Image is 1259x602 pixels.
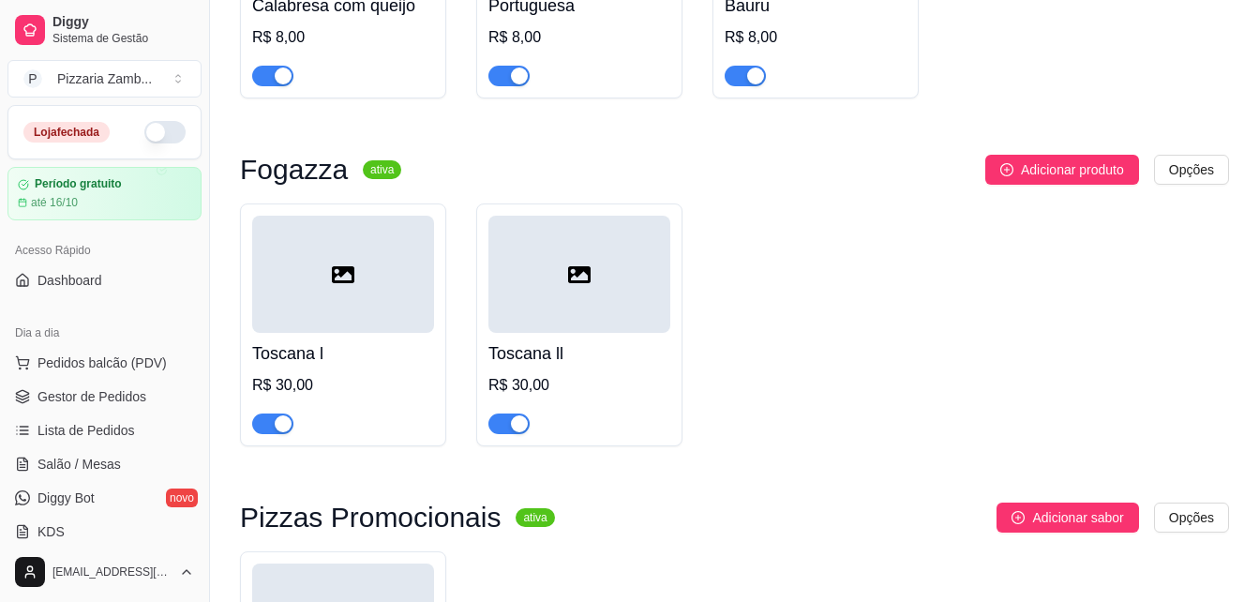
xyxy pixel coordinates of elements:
[7,265,202,295] a: Dashboard
[7,449,202,479] a: Salão / Mesas
[1169,159,1214,180] span: Opções
[985,155,1139,185] button: Adicionar produto
[7,167,202,220] a: Período gratuitoaté 16/10
[7,483,202,513] a: Diggy Botnovo
[997,503,1138,533] button: Adicionar sabor
[52,14,194,31] span: Diggy
[37,455,121,474] span: Salão / Mesas
[363,160,401,179] sup: ativa
[37,522,65,541] span: KDS
[31,195,78,210] article: até 16/10
[52,31,194,46] span: Sistema de Gestão
[516,508,554,527] sup: ativa
[1032,507,1123,528] span: Adicionar sabor
[7,318,202,348] div: Dia a dia
[57,69,152,88] div: Pizzaria Zamb ...
[1169,507,1214,528] span: Opções
[35,177,122,191] article: Período gratuito
[488,26,670,49] div: R$ 8,00
[7,60,202,98] button: Select a team
[37,271,102,290] span: Dashboard
[1154,155,1229,185] button: Opções
[7,517,202,547] a: KDS
[37,354,167,372] span: Pedidos balcão (PDV)
[37,489,95,507] span: Diggy Bot
[7,235,202,265] div: Acesso Rápido
[52,564,172,579] span: [EMAIL_ADDRESS][DOMAIN_NAME]
[488,340,670,367] h4: Toscana ll
[725,26,907,49] div: R$ 8,00
[488,374,670,397] div: R$ 30,00
[252,374,434,397] div: R$ 30,00
[7,382,202,412] a: Gestor de Pedidos
[7,348,202,378] button: Pedidos balcão (PDV)
[7,8,202,53] a: DiggySistema de Gestão
[1000,163,1013,176] span: plus-circle
[37,387,146,406] span: Gestor de Pedidos
[144,121,186,143] button: Alterar Status
[7,415,202,445] a: Lista de Pedidos
[1154,503,1229,533] button: Opções
[1021,159,1124,180] span: Adicionar produto
[252,26,434,49] div: R$ 8,00
[37,421,135,440] span: Lista de Pedidos
[1012,511,1025,524] span: plus-circle
[23,122,110,143] div: Loja fechada
[7,549,202,594] button: [EMAIL_ADDRESS][DOMAIN_NAME]
[23,69,42,88] span: P
[240,158,348,181] h3: Fogazza
[240,506,501,529] h3: Pizzas Promocionais
[252,340,434,367] h4: Toscana l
